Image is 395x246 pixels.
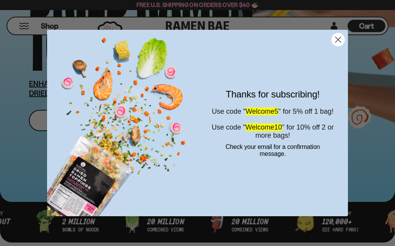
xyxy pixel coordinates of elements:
[212,123,334,139] span: Use code " " for 10% off 2 or more bags!
[246,108,279,115] span: Welcome5
[245,123,282,131] span: Welcome10
[226,143,320,157] span: Check your email for a confirmation message.
[47,30,197,216] img: 1bac8d1b-7fe6-4819-a495-e751b70da197.png
[212,108,333,115] span: Use code " " for 5% off 1 bag!
[331,33,345,46] button: Close dialog
[226,89,320,99] span: Thanks for subscribing!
